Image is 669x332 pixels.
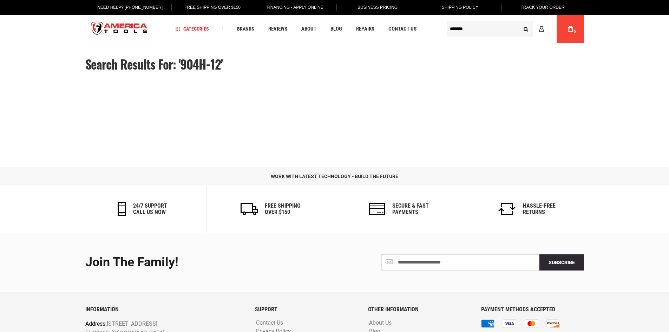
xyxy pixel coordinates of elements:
span: Subscribe [549,260,575,265]
a: 0 [564,15,577,43]
a: About [298,24,320,34]
h6: INFORMATION [85,306,244,313]
a: Contact Us [254,320,285,326]
span: About [301,26,316,32]
h6: Free Shipping Over $150 [265,203,300,215]
h6: secure & fast payments [392,203,429,215]
a: Reviews [265,24,290,34]
h6: PAYMENT METHODS ACCEPTED [481,306,584,313]
a: Brands [234,24,257,34]
span: Contact Us [388,26,417,32]
div: Join the Family! [85,255,329,269]
span: Search results for: '904H-12' [85,55,223,73]
span: Blog [330,26,342,32]
a: About Us [367,320,393,326]
span: Address: [85,320,107,327]
span: Reviews [268,26,287,32]
h6: 24/7 support call us now [133,203,167,215]
a: Repairs [353,24,378,34]
a: Blog [327,24,345,34]
span: Shipping Policy [442,5,479,10]
h6: SUPPORT [255,306,358,313]
span: Brands [237,26,254,31]
img: America Tools [85,16,153,42]
span: Repairs [356,26,374,32]
span: 0 [574,30,576,34]
button: Subscribe [539,254,584,271]
span: Categories [175,26,209,31]
a: Contact Us [385,24,420,34]
button: Search [519,22,533,35]
h6: Hassle-Free Returns [523,203,556,215]
h6: OTHER INFORMATION [368,306,471,313]
a: Categories [172,24,212,34]
a: store logo [85,16,153,42]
